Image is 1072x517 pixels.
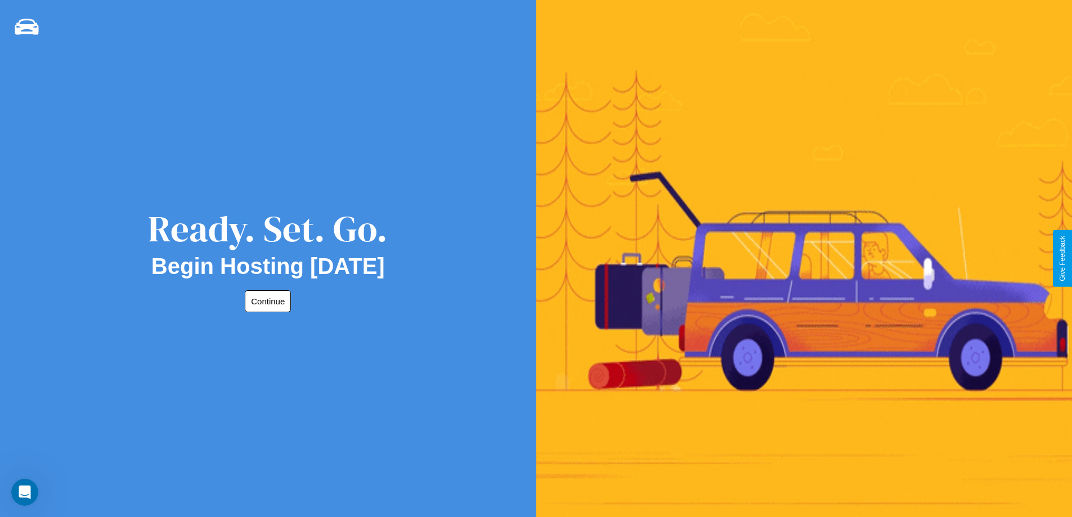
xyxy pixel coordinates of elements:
div: Give Feedback [1058,236,1066,281]
div: Ready. Set. Go. [148,204,388,254]
button: Continue [245,290,291,312]
iframe: Intercom live chat [11,479,38,506]
h2: Begin Hosting [DATE] [151,254,385,279]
